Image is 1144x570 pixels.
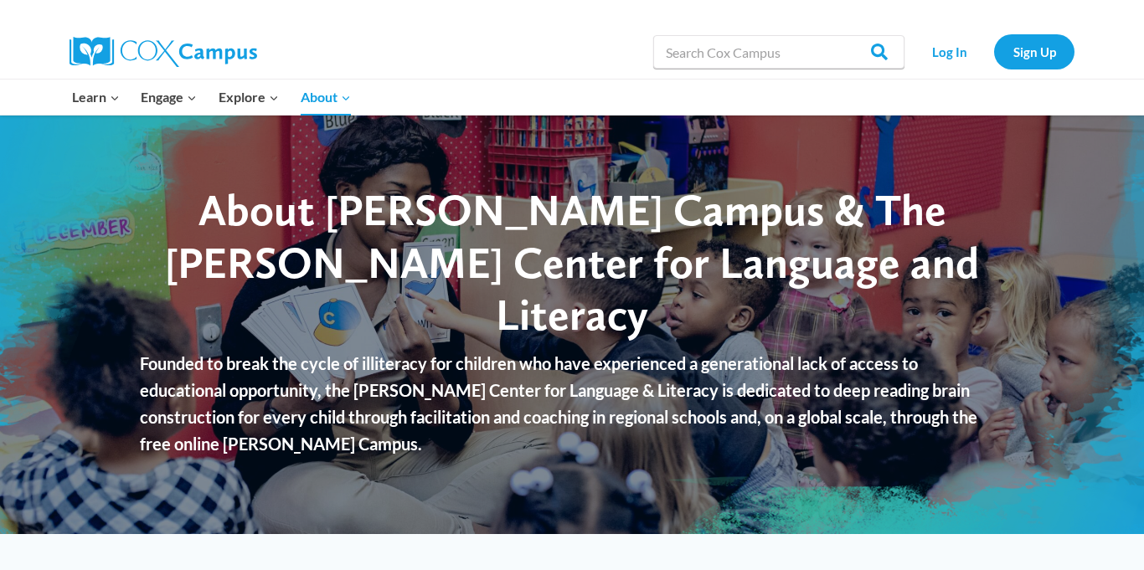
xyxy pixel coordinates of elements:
[61,80,361,115] nav: Primary Navigation
[913,34,986,69] a: Log In
[913,34,1074,69] nav: Secondary Navigation
[131,80,209,115] button: Child menu of Engage
[70,37,257,67] img: Cox Campus
[61,80,131,115] button: Child menu of Learn
[290,80,362,115] button: Child menu of About
[994,34,1074,69] a: Sign Up
[165,183,979,341] span: About [PERSON_NAME] Campus & The [PERSON_NAME] Center for Language and Literacy
[653,35,904,69] input: Search Cox Campus
[140,350,1003,457] p: Founded to break the cycle of illiteracy for children who have experienced a generational lack of...
[208,80,290,115] button: Child menu of Explore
